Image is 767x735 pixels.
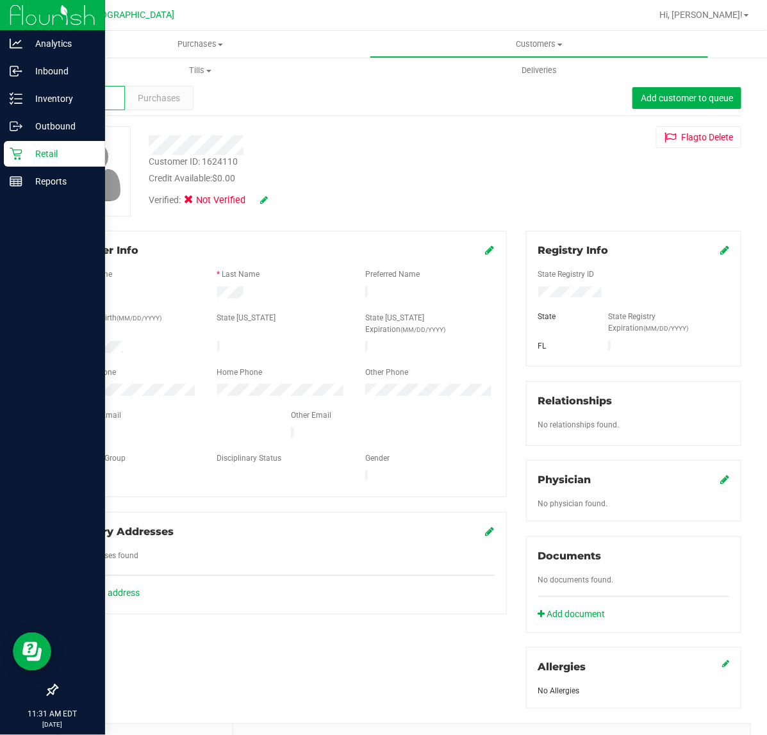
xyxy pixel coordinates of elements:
span: Hi, [PERSON_NAME]! [659,10,743,20]
a: Purchases [31,31,370,58]
span: (MM/DD/YYYY) [117,315,161,322]
inline-svg: Outbound [10,120,22,133]
span: Deliveries [504,65,574,76]
p: [DATE] [6,720,99,729]
button: Add customer to queue [632,87,741,109]
span: Registry Info [538,244,609,256]
div: Verified: [149,194,268,208]
p: Inventory [22,91,99,106]
span: (MM/DD/YYYY) [400,326,445,333]
span: Not Verified [196,194,247,208]
span: Physician [538,474,591,486]
button: Flagto Delete [656,126,741,148]
inline-svg: Retail [10,147,22,160]
div: Credit Available: [149,172,482,185]
label: State Registry Expiration [608,311,729,334]
span: Tills [31,65,369,76]
div: State [529,311,598,322]
a: Deliveries [370,57,709,84]
label: Preferred Name [365,268,420,280]
inline-svg: Reports [10,175,22,188]
label: Gender [365,452,390,464]
span: Purchases [138,92,180,105]
span: Add customer to queue [641,93,733,103]
label: Last Name [222,268,260,280]
inline-svg: Inventory [10,92,22,105]
p: Outbound [22,119,99,134]
span: $0.00 [212,173,235,183]
span: Delivery Addresses [69,525,174,538]
p: Reports [22,174,99,189]
span: Relationships [538,395,613,407]
p: Retail [22,146,99,161]
iframe: Resource center [13,632,51,671]
label: Home Phone [217,367,263,378]
p: Analytics [22,36,99,51]
div: FL [529,340,598,352]
span: Documents [538,550,602,562]
div: No Allergies [538,685,729,697]
inline-svg: Analytics [10,37,22,50]
label: Other Phone [365,367,408,378]
span: [GEOGRAPHIC_DATA] [87,10,175,21]
label: State Registry ID [538,268,595,280]
inline-svg: Inbound [10,65,22,78]
div: Customer ID: 1624110 [149,155,238,169]
label: Disciplinary Status [217,452,282,464]
a: Customers [370,31,709,58]
span: Purchases [31,38,370,50]
a: Add document [538,607,612,621]
a: Tills [31,57,370,84]
span: (MM/DD/YYYY) [643,325,688,332]
label: State [US_STATE] [217,312,276,324]
label: State [US_STATE] Expiration [365,312,495,335]
p: Inbound [22,63,99,79]
span: Customers [370,38,708,50]
label: No relationships found. [538,419,620,431]
label: Other Email [291,409,331,421]
span: Allergies [538,661,586,673]
span: No physician found. [538,499,608,508]
span: No documents found. [538,575,614,584]
p: 11:31 AM EDT [6,708,99,720]
label: Date of Birth [74,312,161,324]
